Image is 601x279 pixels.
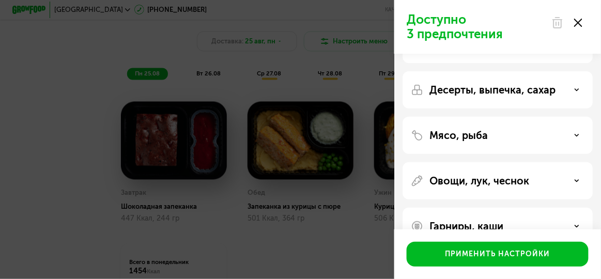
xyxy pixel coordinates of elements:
[407,12,545,41] p: Доступно 3 предпочтения
[429,220,503,233] p: Гарниры, каши
[407,242,589,267] button: Применить настройки
[429,84,556,96] p: Десерты, выпечка, сахар
[429,129,488,142] p: Мясо, рыба
[445,249,550,259] div: Применить настройки
[429,175,529,187] p: Овощи, лук, чеснок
